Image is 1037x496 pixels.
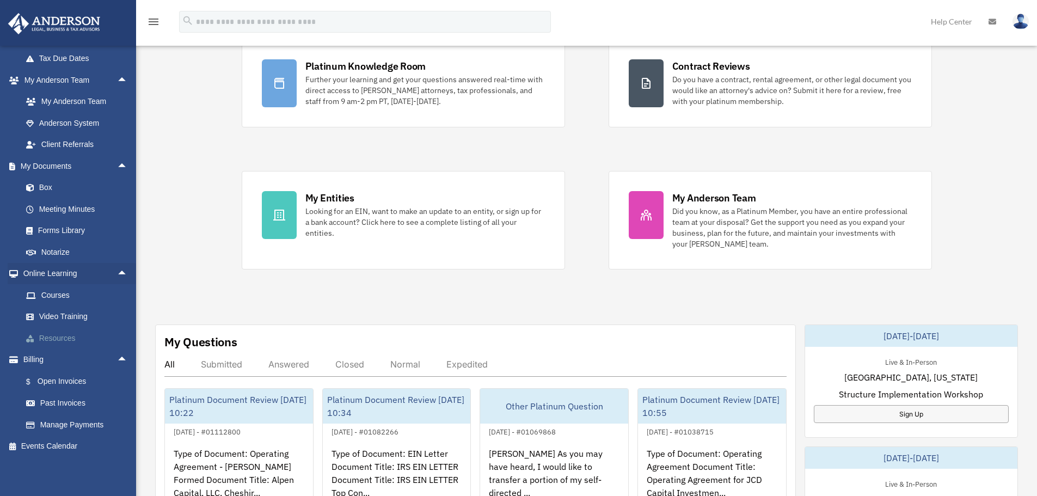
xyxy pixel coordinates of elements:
a: My Anderson Teamarrow_drop_up [8,69,144,91]
a: Online Learningarrow_drop_up [8,263,144,285]
a: Client Referrals [15,134,144,156]
div: [DATE]-[DATE] [805,325,1017,347]
a: Past Invoices [15,393,144,414]
div: [DATE] - #01069868 [480,425,564,437]
a: Resources [15,327,144,349]
a: Forms Library [15,220,144,242]
div: Closed [335,359,364,370]
div: Answered [268,359,309,370]
div: Looking for an EIN, want to make an update to an entity, or sign up for a bank account? Click her... [305,206,545,238]
a: Events Calendar [8,436,144,457]
div: Live & In-Person [876,356,946,367]
a: My Documentsarrow_drop_up [8,155,144,177]
div: Live & In-Person [876,477,946,489]
span: Structure Implementation Workshop [839,388,983,401]
div: Contract Reviews [672,59,750,73]
a: Box [15,177,144,199]
a: My Anderson Team Did you know, as a Platinum Member, you have an entire professional team at your... [609,171,932,270]
a: $Open Invoices [15,370,144,393]
div: [DATE] - #01038715 [638,425,722,437]
div: Further your learning and get your questions answered real-time with direct access to [PERSON_NAM... [305,74,545,107]
a: Platinum Knowledge Room Further your learning and get your questions answered real-time with dire... [242,39,565,127]
a: Video Training [15,306,144,328]
div: [DATE]-[DATE] [805,447,1017,469]
div: Expedited [446,359,488,370]
i: menu [147,15,160,28]
div: Platinum Document Review [DATE] 10:55 [638,389,786,424]
a: menu [147,19,160,28]
i: search [182,15,194,27]
span: arrow_drop_up [117,349,139,371]
div: Do you have a contract, rental agreement, or other legal document you would like an attorney's ad... [672,74,912,107]
div: My Questions [164,334,237,350]
div: Other Platinum Question [480,389,628,424]
a: My Entities Looking for an EIN, want to make an update to an entity, or sign up for a bank accoun... [242,171,565,270]
div: Did you know, as a Platinum Member, you have an entire professional team at your disposal? Get th... [672,206,912,249]
div: Platinum Document Review [DATE] 10:34 [323,389,471,424]
img: Anderson Advisors Platinum Portal [5,13,103,34]
div: My Entities [305,191,354,205]
a: Notarize [15,241,144,263]
div: Platinum Document Review [DATE] 10:22 [165,389,313,424]
a: Sign Up [814,405,1009,423]
a: Contract Reviews Do you have a contract, rental agreement, or other legal document you would like... [609,39,932,127]
span: [GEOGRAPHIC_DATA], [US_STATE] [844,371,978,384]
div: Normal [390,359,420,370]
img: User Pic [1013,14,1029,29]
a: Manage Payments [15,414,144,436]
div: Platinum Knowledge Room [305,59,426,73]
a: Anderson System [15,112,144,134]
a: Billingarrow_drop_up [8,349,144,371]
div: All [164,359,175,370]
div: [DATE] - #01082266 [323,425,407,437]
a: My Anderson Team [15,91,144,113]
div: My Anderson Team [672,191,756,205]
span: arrow_drop_up [117,69,139,91]
span: $ [32,375,38,389]
a: Courses [15,284,144,306]
a: Meeting Minutes [15,198,144,220]
div: Submitted [201,359,242,370]
span: arrow_drop_up [117,155,139,177]
a: Tax Due Dates [15,48,144,70]
span: arrow_drop_up [117,263,139,285]
div: [DATE] - #01112800 [165,425,249,437]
